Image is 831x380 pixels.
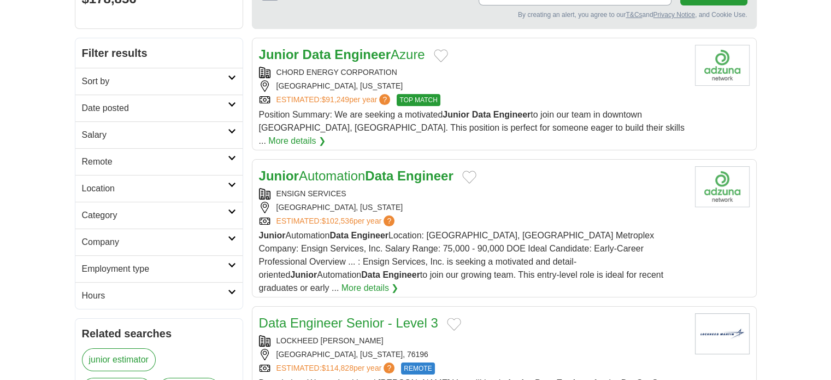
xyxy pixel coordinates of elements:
[365,168,393,183] strong: Data
[472,110,491,119] strong: Data
[259,315,438,330] a: Data Engineer Senior - Level 3
[82,236,228,249] h2: Company
[259,231,286,240] strong: Junior
[493,110,531,119] strong: Engineer
[382,270,420,279] strong: Engineer
[259,168,299,183] strong: Junior
[75,68,243,95] a: Sort by
[261,10,747,20] div: By creating an alert, you agree to our and , and Cookie Use.
[82,289,228,302] h2: Hours
[259,168,453,183] a: JuniorAutomationData Engineer
[303,47,331,62] strong: Data
[276,336,384,345] a: LOCKHEED [PERSON_NAME]
[321,217,353,225] span: $102,536
[75,255,243,282] a: Employment type
[259,47,299,62] strong: Junior
[75,202,243,229] a: Category
[695,166,750,207] img: Ensign Services logo
[259,110,685,145] span: Position Summary: We are seeking a motivated to join our team in downtown [GEOGRAPHIC_DATA], [GEO...
[321,364,353,372] span: $114,828
[276,215,397,227] a: ESTIMATED:$102,536per year?
[259,80,686,92] div: [GEOGRAPHIC_DATA], [US_STATE]
[379,94,390,105] span: ?
[75,38,243,68] h2: Filter results
[290,270,317,279] strong: Junior
[384,215,394,226] span: ?
[75,121,243,148] a: Salary
[259,67,686,78] div: CHORD ENERGY CORPORATION
[276,189,346,198] a: ENSIGN SERVICES
[82,182,228,195] h2: Location
[75,282,243,309] a: Hours
[397,94,440,106] span: TOP MATCH
[401,363,434,375] span: REMOTE
[434,49,448,62] button: Add to favorite jobs
[75,229,243,255] a: Company
[341,282,399,295] a: More details ❯
[75,175,243,202] a: Location
[351,231,388,240] strong: Engineer
[75,95,243,121] a: Date posted
[397,168,453,183] strong: Engineer
[276,363,397,375] a: ESTIMATED:$114,828per year?
[82,348,156,371] a: junior estimator
[361,270,380,279] strong: Data
[626,11,642,19] a: T&Cs
[443,110,469,119] strong: Junior
[321,95,349,104] span: $91,249
[384,363,394,373] span: ?
[462,171,476,184] button: Add to favorite jobs
[259,349,686,360] div: [GEOGRAPHIC_DATA], [US_STATE], 76196
[447,318,461,331] button: Add to favorite jobs
[259,47,425,62] a: Junior Data EngineerAzure
[82,102,228,115] h2: Date posted
[653,11,695,19] a: Privacy Notice
[329,231,349,240] strong: Data
[276,94,393,106] a: ESTIMATED:$91,249per year?
[334,47,391,62] strong: Engineer
[82,262,228,276] h2: Employment type
[82,75,228,88] h2: Sort by
[259,202,686,213] div: [GEOGRAPHIC_DATA], [US_STATE]
[82,325,236,342] h2: Related searches
[82,209,228,222] h2: Category
[268,135,326,148] a: More details ❯
[75,148,243,175] a: Remote
[695,45,750,86] img: Company logo
[259,231,664,293] span: Automation Location: [GEOGRAPHIC_DATA], [GEOGRAPHIC_DATA] Metroplex Company: Ensign Services, Inc...
[695,313,750,354] img: Lockheed Martin logo
[82,128,228,142] h2: Salary
[82,155,228,168] h2: Remote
